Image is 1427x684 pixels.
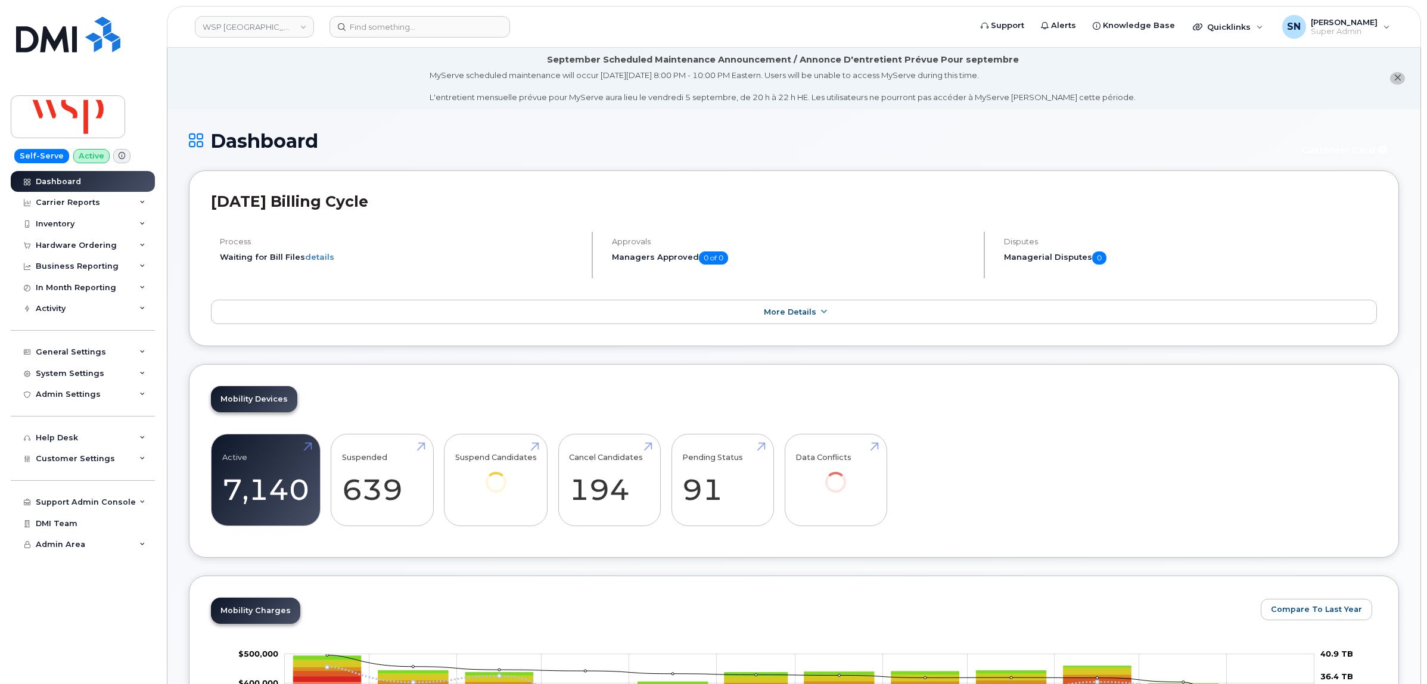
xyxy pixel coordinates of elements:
span: Compare To Last Year [1271,604,1362,615]
span: More Details [764,307,816,316]
span: 0 [1092,251,1106,265]
button: Customer Card [1292,140,1399,161]
h4: Disputes [1004,237,1377,246]
a: details [305,252,334,262]
a: Active 7,140 [222,441,309,520]
g: $0 [238,649,278,658]
a: Pending Status 91 [682,441,763,520]
span: 0 of 0 [699,251,728,265]
div: MyServe scheduled maintenance will occur [DATE][DATE] 8:00 PM - 10:00 PM Eastern. Users will be u... [430,70,1136,103]
h5: Managerial Disputes [1004,251,1377,265]
a: Mobility Charges [211,598,300,624]
tspan: 40.9 TB [1320,649,1353,658]
a: Suspend Candidates [455,441,537,509]
h5: Managers Approved [612,251,974,265]
h4: Approvals [612,237,974,246]
tspan: 36.4 TB [1320,671,1353,681]
button: Compare To Last Year [1261,599,1372,620]
a: Suspended 639 [342,441,422,520]
a: Data Conflicts [795,441,876,509]
a: Mobility Devices [211,386,297,412]
div: September Scheduled Maintenance Announcement / Annonce D'entretient Prévue Pour septembre [547,54,1019,66]
h1: Dashboard [189,130,1286,151]
h4: Process [220,237,582,246]
tspan: $500,000 [238,649,278,658]
li: Waiting for Bill Files [220,251,582,263]
button: close notification [1390,72,1405,85]
a: Cancel Candidates 194 [569,441,649,520]
h2: [DATE] Billing Cycle [211,192,1377,210]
